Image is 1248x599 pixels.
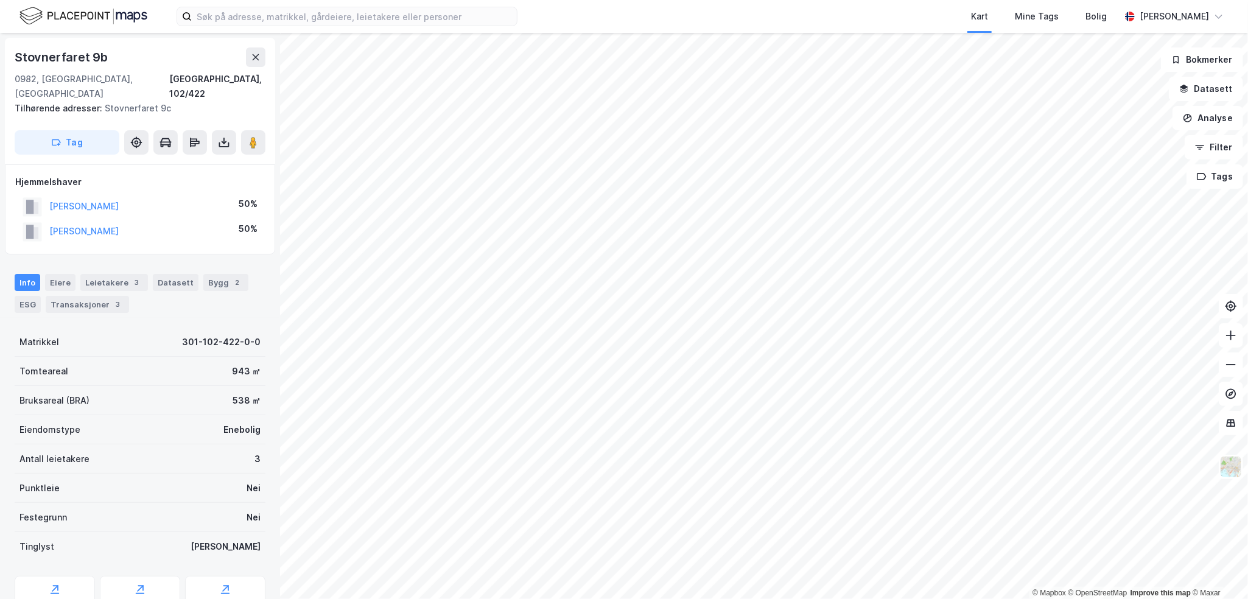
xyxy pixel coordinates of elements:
div: Nei [247,481,261,496]
button: Filter [1185,135,1243,159]
div: 301-102-422-0-0 [182,335,261,349]
div: [GEOGRAPHIC_DATA], 102/422 [169,72,265,101]
a: Mapbox [1032,589,1066,597]
span: Tilhørende adresser: [15,103,105,113]
button: Tags [1187,164,1243,189]
div: 3 [131,276,143,289]
img: Z [1219,455,1243,478]
div: Antall leietakere [19,452,89,466]
div: Punktleie [19,481,60,496]
div: 2 [231,276,244,289]
button: Bokmerker [1161,47,1243,72]
div: Mine Tags [1015,9,1059,24]
div: Eiere [45,274,75,291]
div: [PERSON_NAME] [1140,9,1209,24]
div: Bygg [203,274,248,291]
button: Tag [15,130,119,155]
div: Festegrunn [19,510,67,525]
div: 0982, [GEOGRAPHIC_DATA], [GEOGRAPHIC_DATA] [15,72,169,101]
button: Datasett [1169,77,1243,101]
div: 3 [254,452,261,466]
div: 50% [239,222,258,236]
div: Datasett [153,274,198,291]
div: Bruksareal (BRA) [19,393,89,408]
div: Kart [971,9,988,24]
div: Info [15,274,40,291]
div: Eiendomstype [19,422,80,437]
div: 943 ㎡ [232,364,261,379]
div: Bolig [1085,9,1107,24]
button: Analyse [1173,106,1243,130]
a: Improve this map [1131,589,1191,597]
div: Kontrollprogram for chat [1187,541,1248,599]
div: Transaksjoner [46,296,129,313]
div: Tomteareal [19,364,68,379]
div: 50% [239,197,258,211]
div: Matrikkel [19,335,59,349]
div: Stovnerfaret 9c [15,101,256,116]
div: Stovnerfaret 9b [15,47,110,67]
div: Leietakere [80,274,148,291]
div: Hjemmelshaver [15,175,265,189]
div: ESG [15,296,41,313]
div: [PERSON_NAME] [191,539,261,554]
div: 3 [112,298,124,310]
div: 538 ㎡ [233,393,261,408]
a: OpenStreetMap [1068,589,1127,597]
input: Søk på adresse, matrikkel, gårdeiere, leietakere eller personer [192,7,517,26]
iframe: Chat Widget [1187,541,1248,599]
div: Nei [247,510,261,525]
div: Tinglyst [19,539,54,554]
div: Enebolig [223,422,261,437]
img: logo.f888ab2527a4732fd821a326f86c7f29.svg [19,5,147,27]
